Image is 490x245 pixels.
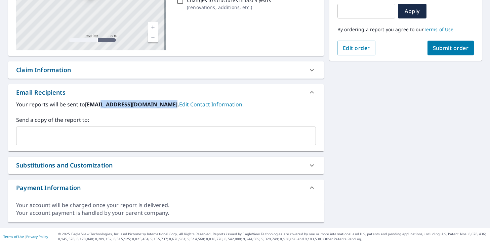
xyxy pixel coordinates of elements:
label: Send a copy of the report to: [16,116,316,124]
div: Claim Information [16,65,71,75]
div: Substitutions and Customization [16,161,113,170]
button: Apply [398,4,426,18]
a: Current Level 17, Zoom Out [148,32,158,42]
button: Edit order [337,41,375,55]
a: Terms of Use [424,26,454,33]
div: Email Recipients [8,84,324,100]
p: | [3,235,48,239]
a: Current Level 17, Zoom In [148,22,158,32]
div: Payment Information [16,183,81,192]
div: Claim Information [8,61,324,79]
div: Substitutions and Customization [8,157,324,174]
p: © 2025 Eagle View Technologies, Inc. and Pictometry International Corp. All Rights Reserved. Repo... [58,232,487,242]
p: By ordering a report you agree to our [337,27,474,33]
div: Your account payment is handled by your parent company. [16,209,316,217]
span: Apply [403,7,421,15]
a: Privacy Policy [26,234,48,239]
div: Payment Information [8,180,324,196]
button: Submit order [427,41,474,55]
p: ( renovations, additions, etc. ) [187,4,271,11]
a: EditContactInfo [179,101,244,108]
div: Email Recipients [16,88,66,97]
a: Terms of Use [3,234,24,239]
label: Your reports will be sent to [16,100,316,108]
div: Your account will be charged once your report is delivered. [16,201,316,209]
b: [EMAIL_ADDRESS][DOMAIN_NAME]. [85,101,179,108]
span: Edit order [343,44,370,52]
span: Submit order [433,44,469,52]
